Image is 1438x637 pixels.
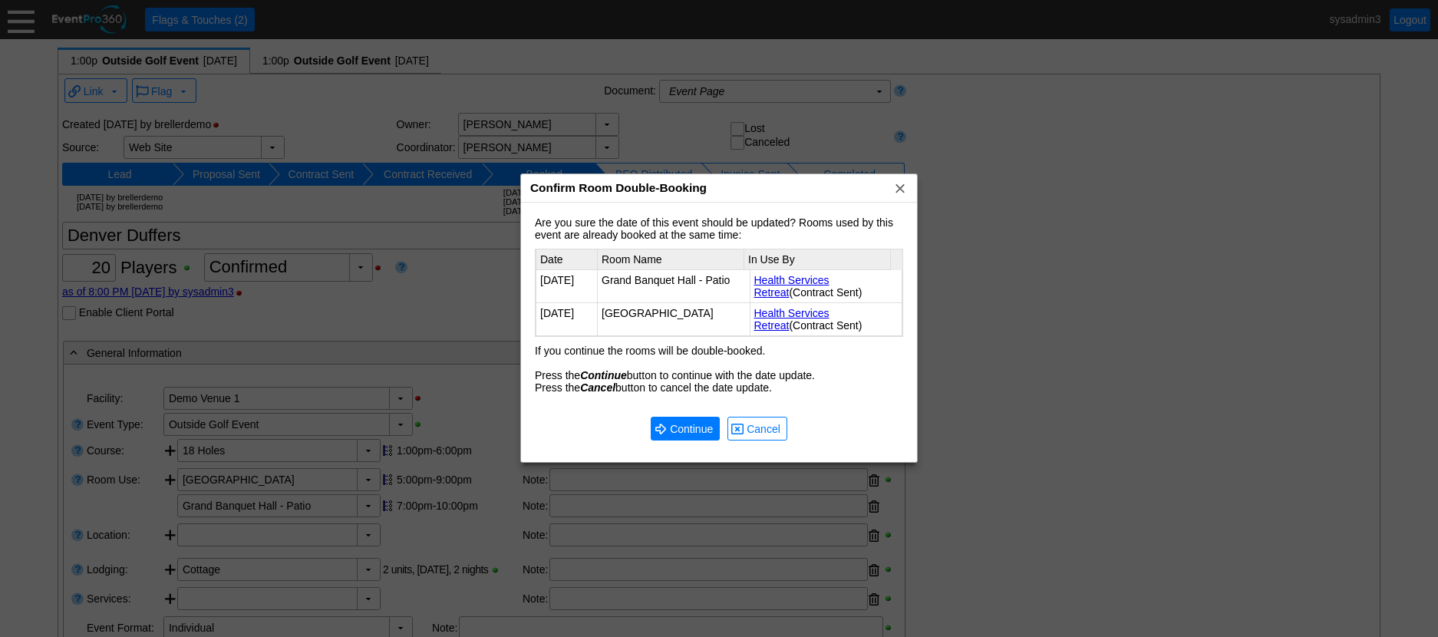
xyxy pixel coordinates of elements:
[580,369,627,381] i: Continue
[580,381,615,394] i: Cancel
[789,286,862,299] span: (Contract Sent)
[536,303,598,336] td: [DATE]
[655,421,716,437] span: Continue
[754,307,829,332] a: Health Services Retreat
[535,381,903,394] div: Press the button to cancel the date update.
[598,303,750,336] td: [GEOGRAPHIC_DATA]
[754,274,829,299] a: Health Services Retreat
[744,421,783,437] span: Cancel
[530,181,707,194] span: Confirm Room Double-Booking
[535,216,903,357] div: Are you sure the date of this event should be updated? Rooms used by this event are already booke...
[598,249,744,270] th: Room Name
[535,345,903,357] div: If you continue the rooms will be double-booked.
[535,369,903,381] div: Press the button to continue with the date update.
[731,421,783,437] span: Cancel
[667,421,716,437] span: Continue
[789,319,862,332] span: (Contract Sent)
[536,249,598,270] th: Date
[598,270,750,303] td: Grand Banquet Hall - Patio
[744,249,891,270] th: In Use By
[536,270,598,303] td: [DATE]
